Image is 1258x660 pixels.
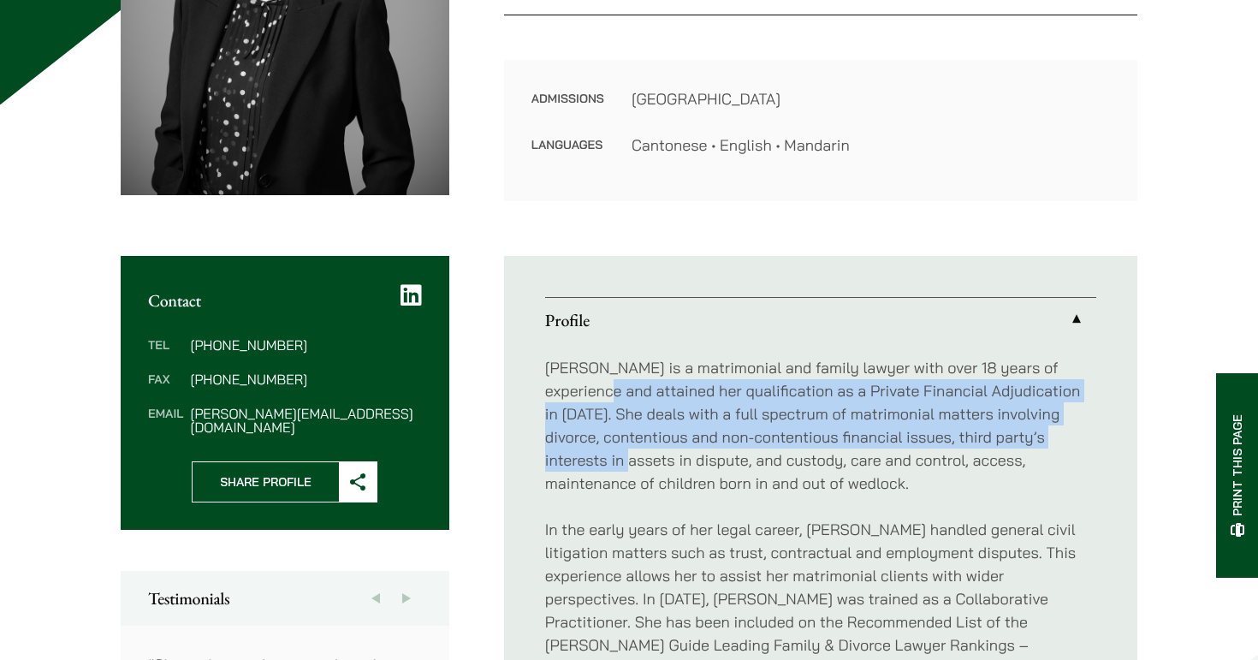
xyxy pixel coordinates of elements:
h2: Testimonials [148,588,422,609]
dt: Languages [531,134,604,157]
dd: [PHONE_NUMBER] [190,372,421,386]
a: LinkedIn [401,283,422,307]
dd: [PHONE_NUMBER] [190,338,421,352]
h2: Contact [148,290,422,311]
button: Share Profile [192,461,377,502]
dd: Cantonese • English • Mandarin [632,134,1110,157]
dt: Email [148,407,183,434]
dt: Fax [148,372,183,407]
button: Previous [360,571,391,626]
dd: [GEOGRAPHIC_DATA] [632,87,1110,110]
dd: [PERSON_NAME][EMAIL_ADDRESS][DOMAIN_NAME] [190,407,421,434]
button: Next [391,571,422,626]
dt: Admissions [531,87,604,134]
p: [PERSON_NAME] is a matrimonial and family lawyer with over 18 years of experience and attained he... [545,356,1096,495]
a: Profile [545,298,1096,342]
dt: Tel [148,338,183,372]
span: Share Profile [193,462,339,502]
